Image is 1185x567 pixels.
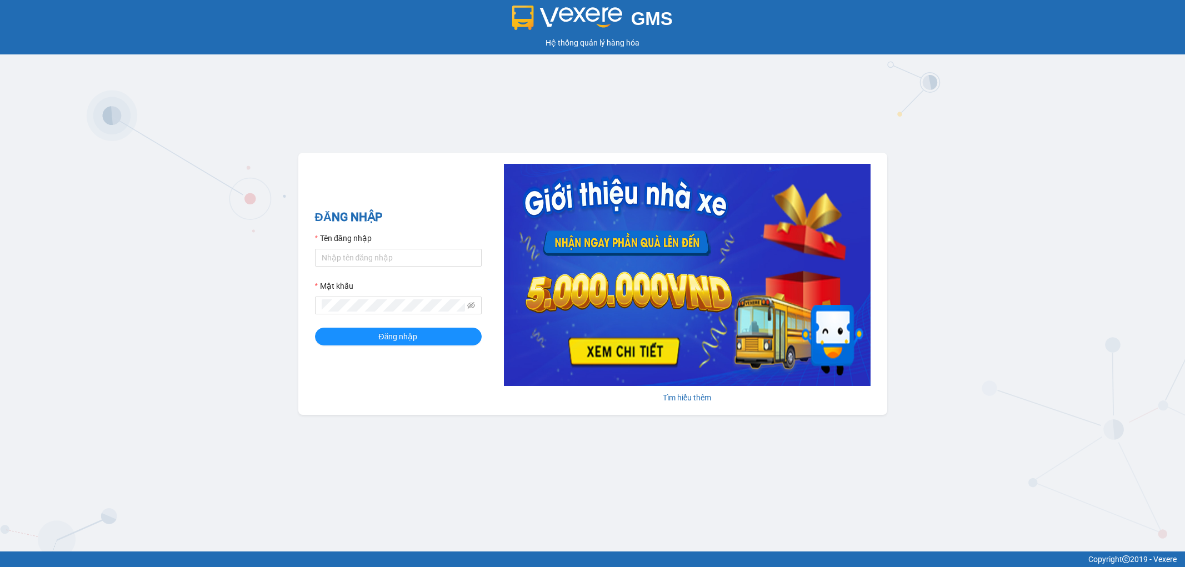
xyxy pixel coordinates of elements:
[631,8,673,29] span: GMS
[315,208,482,227] h2: ĐĂNG NHẬP
[512,17,673,26] a: GMS
[3,37,1182,49] div: Hệ thống quản lý hàng hóa
[315,328,482,345] button: Đăng nhập
[379,330,418,343] span: Đăng nhập
[322,299,465,312] input: Mật khẩu
[512,6,622,30] img: logo 2
[504,164,871,386] img: banner-0
[315,249,482,267] input: Tên đăng nhập
[315,280,353,292] label: Mật khẩu
[467,302,475,309] span: eye-invisible
[315,232,372,244] label: Tên đăng nhập
[8,553,1177,565] div: Copyright 2019 - Vexere
[504,392,871,404] div: Tìm hiểu thêm
[1122,555,1130,563] span: copyright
